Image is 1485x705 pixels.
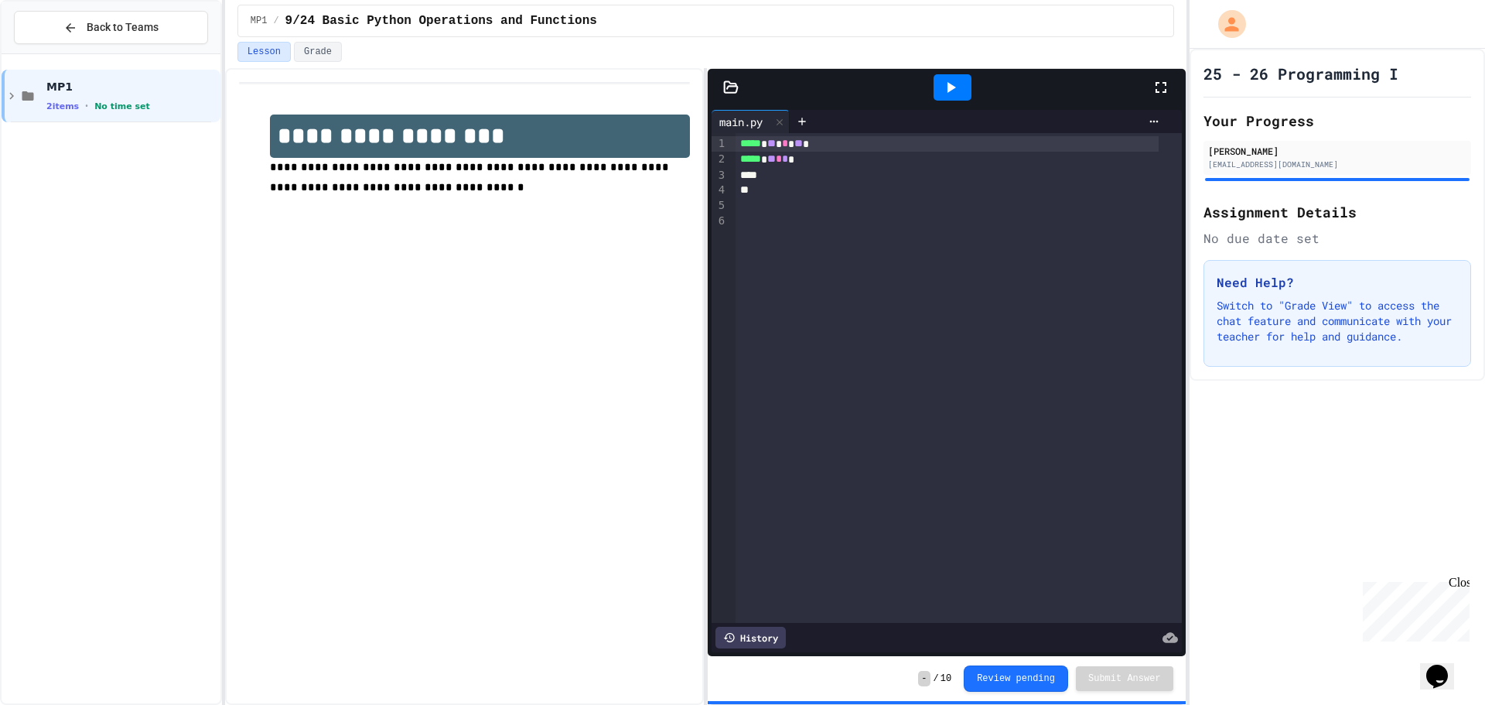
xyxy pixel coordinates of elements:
[712,183,727,198] div: 4
[712,152,727,167] div: 2
[934,672,939,685] span: /
[940,672,951,685] span: 10
[85,100,88,112] span: •
[87,19,159,36] span: Back to Teams
[712,110,790,133] div: main.py
[1208,144,1466,158] div: [PERSON_NAME]
[715,627,786,649] div: History
[1203,63,1398,84] h1: 25 - 26 Programming I
[237,42,291,62] button: Lesson
[1202,6,1250,42] div: My Account
[918,671,930,686] span: -
[6,6,107,98] div: Chat with us now!Close
[273,15,278,27] span: /
[1217,273,1458,292] h3: Need Help?
[712,198,727,214] div: 5
[285,12,597,30] span: 9/24 Basic Python Operations and Functions
[712,168,727,183] div: 3
[712,214,727,229] div: 6
[712,114,770,130] div: main.py
[46,101,79,111] span: 2 items
[1420,643,1470,690] iframe: chat widget
[1076,666,1173,691] button: Submit Answer
[1203,110,1471,132] h2: Your Progress
[1088,672,1161,685] span: Submit Answer
[1357,576,1470,642] iframe: chat widget
[712,136,727,152] div: 1
[94,101,150,111] span: No time set
[1203,229,1471,248] div: No due date set
[964,666,1068,692] button: Review pending
[46,80,217,94] span: MP1
[251,15,268,27] span: MP1
[294,42,342,62] button: Grade
[1217,298,1458,344] p: Switch to "Grade View" to access the chat feature and communicate with your teacher for help and ...
[14,11,208,44] button: Back to Teams
[1203,201,1471,223] h2: Assignment Details
[1208,159,1466,170] div: [EMAIL_ADDRESS][DOMAIN_NAME]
